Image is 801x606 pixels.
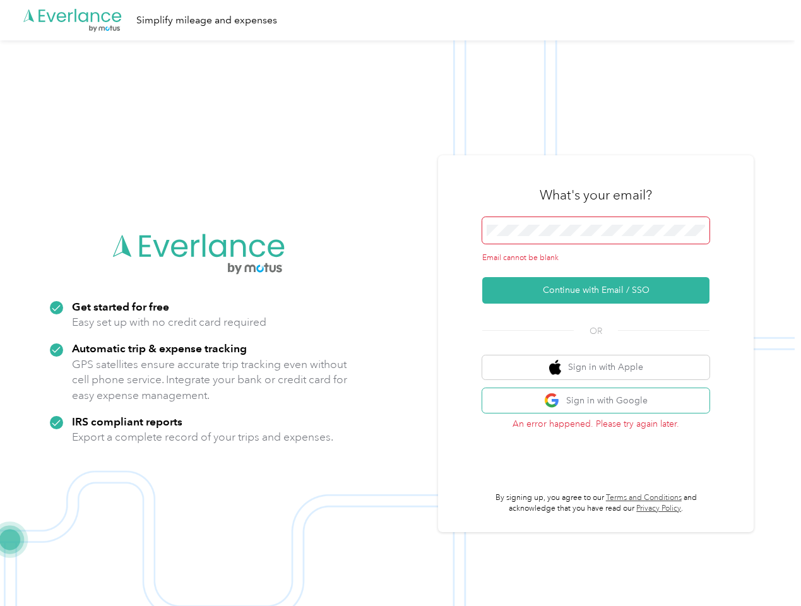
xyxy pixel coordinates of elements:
[482,417,709,431] p: An error happened. Please try again later.
[549,360,562,376] img: apple logo
[72,429,333,445] p: Export a complete record of your trips and expenses.
[482,492,709,514] p: By signing up, you agree to our and acknowledge that you have read our .
[136,13,277,28] div: Simplify mileage and expenses
[482,252,709,264] div: Email cannot be blank
[482,388,709,413] button: google logoSign in with Google
[72,415,182,428] strong: IRS compliant reports
[72,314,266,330] p: Easy set up with no credit card required
[544,393,560,408] img: google logo
[72,342,247,355] strong: Automatic trip & expense tracking
[482,355,709,380] button: apple logoSign in with Apple
[540,186,652,204] h3: What's your email?
[482,277,709,304] button: Continue with Email / SSO
[606,493,682,502] a: Terms and Conditions
[72,357,348,403] p: GPS satellites ensure accurate trip tracking even without cell phone service. Integrate your bank...
[636,504,681,513] a: Privacy Policy
[72,300,169,313] strong: Get started for free
[574,324,618,338] span: OR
